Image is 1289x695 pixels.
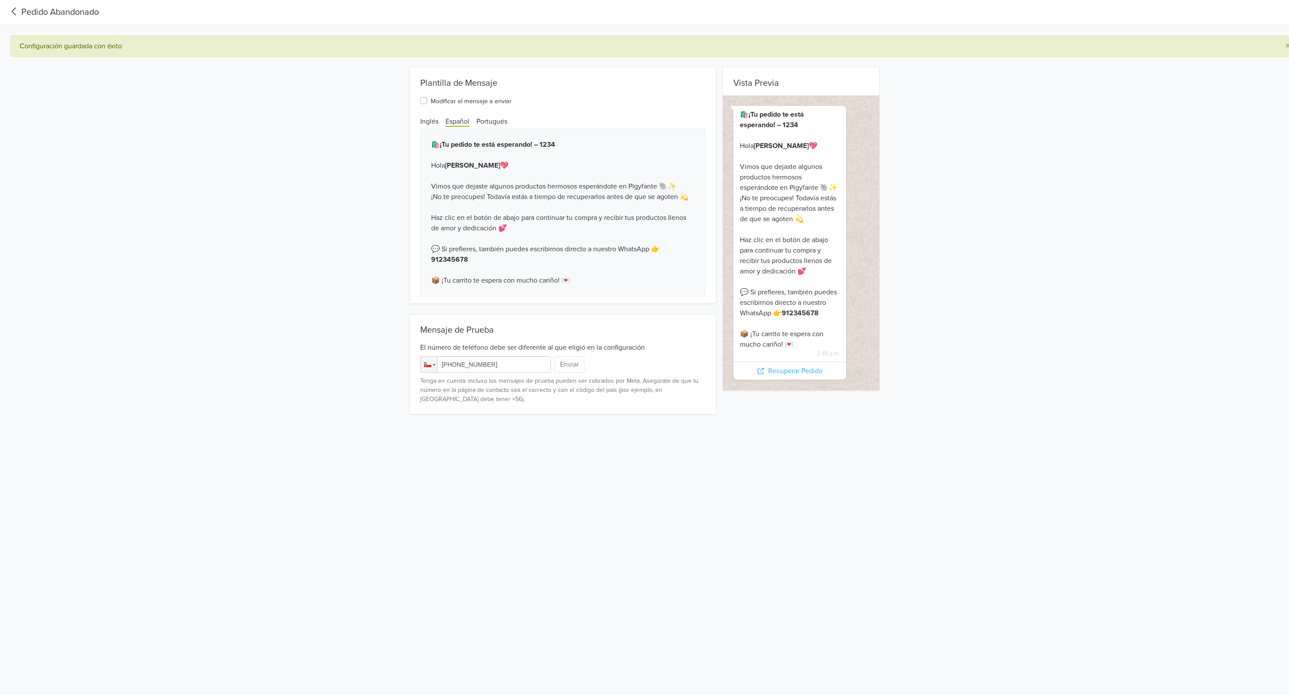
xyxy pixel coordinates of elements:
[431,255,468,264] b: 912345678
[782,309,819,317] b: 912345678
[733,362,846,380] div: Recuperar Pedido
[420,356,551,373] input: 1 (702) 123-4567
[723,67,879,92] div: Vista Previa
[410,67,716,92] div: Plantilla de Mensaje
[431,95,512,106] label: Modificar el mensaje a enviar
[420,128,705,297] div: 🛍️ Hola 💖 Vimos que dejaste algunos productos hermosos esperándote en Pigyfante 🐘✨ ¡No te preocup...
[20,41,1271,51] div: Configuración guardada con éxito
[440,140,555,149] b: ¡Tu pedido te está esperando! – 1234
[420,339,705,353] div: El número de teléfono debe ser diferente al que eligió en la configuración
[420,117,439,126] span: Inglés
[420,376,705,404] small: Tenga en cuenta: incluso los mensajes de prueba pueden ser cobrados por Meta. Asegúrate de que tu...
[7,6,99,19] a: Pedido Abandonado
[445,117,469,127] span: Español
[421,357,437,372] div: Chile: + 56
[740,109,840,350] div: 🛍️ Hola 💖 Vimos que dejaste algunos productos hermosos esperándote en Pigyfante 🐘✨ ¡No te preocup...
[554,356,584,373] button: Enviar
[476,117,507,126] span: Portugués
[754,142,809,150] b: [PERSON_NAME]
[445,161,500,170] b: [PERSON_NAME]
[420,325,705,335] div: Mensaje de Prueba
[740,110,804,129] b: ¡Tu pedido te está esperando! – 1234
[740,350,840,358] span: 2:45 p.m.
